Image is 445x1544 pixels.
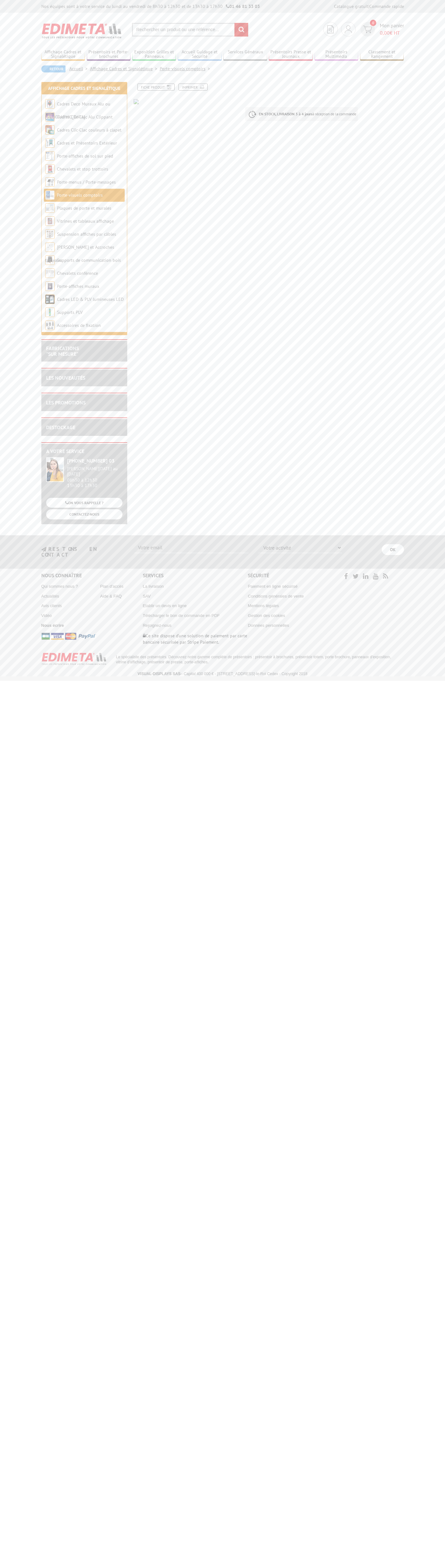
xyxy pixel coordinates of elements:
[57,153,113,159] a: Porte-affiches de sol sur pied
[45,101,110,120] a: Cadres Deco Muraux Alu ou [GEOGRAPHIC_DATA]
[41,584,78,589] a: Qui sommes nous ?
[87,49,131,60] a: Présentoirs et Porte-brochures
[248,572,328,579] div: Sécurité
[45,308,55,317] img: Supports PLV
[359,22,404,37] a: devis rapide 0 Mon panier 0,00€ HT
[57,205,111,211] a: Plaques de porte et murales
[57,309,83,315] a: Supports PLV
[45,242,55,252] img: Cimaises et Accroches tableaux
[45,190,55,200] img: Porte-visuels comptoirs
[327,25,334,33] img: devis rapide
[45,99,55,109] img: Cadres Deco Muraux Alu ou Bois
[57,218,114,224] a: Vitrines et tableaux affichage
[380,29,404,37] span: € HT
[45,268,55,278] img: Chevalets conférence
[67,466,122,477] div: [PERSON_NAME][DATE] au [DATE]
[248,584,297,589] a: Paiement en ligne sécurisé
[234,23,248,37] input: rechercher
[259,112,312,116] strong: EN STOCK, LIVRAISON 3 à 4 jours
[46,424,75,430] a: DESTOCKAGE
[138,672,181,676] strong: VISUAL-DISPLAYS SAS
[134,542,249,553] input: Votre email
[45,229,55,239] img: Suspension affiches par câbles
[47,672,398,676] p: – Capital 400 000 € - [STREET_ADDRESS]-le-Roi Cedex - Copyright 2018
[57,257,121,263] a: Supports de communication bois
[143,613,220,618] a: Télécharger le bon de commande en PDF
[41,603,62,608] a: Avis clients
[45,321,55,330] img: Accessoires de fixation
[41,613,52,618] a: Vidéo
[45,281,55,291] img: Porte-affiches muraux
[45,216,55,226] img: Vitrines et tableaux affichage
[143,633,248,645] p: Ce site dispose d’une solution de paiement par carte bancaire sécurisée par Stripe Paiement.
[380,30,390,36] span: 0,00
[45,244,114,263] a: [PERSON_NAME] et Accroches tableaux
[334,3,368,9] a: Catalogue gratuit
[226,3,260,9] strong: 01 46 81 33 03
[57,270,98,276] a: Chevalets conférence
[160,66,212,71] a: Porte-visuels comptoirs
[57,127,122,133] a: Cadres Clic-Clac couleurs à clapet
[382,544,404,555] input: OK
[46,345,79,357] a: FABRICATIONS"Sur Mesure"
[41,546,125,558] h3: restons en contact
[67,457,115,464] strong: [PHONE_NUMBER] 03
[46,498,122,508] a: ON VOUS RAPPELLE ?
[46,457,64,482] img: widget-service.jpg
[132,49,176,60] a: Exposition Grilles et Panneaux
[143,584,164,589] a: La livraison
[57,283,99,289] a: Porte-affiches muraux
[90,66,160,71] a: Affichage Cadres et Signalétique
[45,164,55,174] img: Chevalets et stop trottoirs
[46,509,122,519] a: CONTACTEZ-NOUS
[248,613,285,618] a: Gestion des cookies
[116,654,399,665] p: Le spécialiste des présentoirs. Découvrez notre gamme complète de présentoirs : présentoir à broc...
[143,594,151,599] a: SAV
[137,84,175,91] a: Fiche produit
[41,572,143,579] div: Nous connaître
[41,594,59,599] a: Actualités
[57,322,101,328] a: Accessoires de fixation
[100,584,123,589] a: Plan d'accès
[41,3,260,10] div: Nos équipes sont à votre service du lundi au vendredi de 8h30 à 12h30 et de 13h30 à 17h30
[370,20,376,26] span: 0
[248,623,289,628] a: Données personnelles
[45,295,55,304] img: Cadres LED & PLV lumineuses LED
[41,547,46,552] img: newsletter.jpg
[41,19,122,43] img: Edimeta
[143,572,248,579] div: Services
[223,49,267,60] a: Services Généraux
[45,177,55,187] img: Porte-menus / Porte-messages
[178,49,222,60] a: Accueil Guidage et Sécurité
[57,231,116,237] a: Suspension affiches par câbles
[334,3,404,10] div: |
[143,623,171,628] a: Rejoignez-nous
[57,296,124,302] a: Cadres LED & PLV lumineuses LED
[315,49,358,60] a: Présentoirs Multimédia
[69,66,90,71] a: Accueil
[248,603,279,608] a: Mentions légales
[46,449,122,454] h2: A votre service
[45,151,55,161] img: Porte-affiches de sol sur pied
[41,65,66,72] a: Retour
[57,114,113,120] a: Cadres Clic-Clac Alu Clippant
[57,166,108,172] a: Chevalets et stop trottoirs
[380,22,404,37] span: Mon panier
[45,203,55,213] img: Plaques de porte et murales
[41,623,64,628] a: Nous écrire
[363,26,372,33] img: devis rapide
[46,399,86,406] a: LES PROMOTIONS
[41,49,85,60] a: Affichage Cadres et Signalétique
[57,140,117,146] a: Cadres et Présentoirs Extérieur
[57,192,103,198] a: Porte-visuels comptoirs
[360,49,404,60] a: Classement et Rangement
[67,466,122,488] div: 08h30 à 12h30 13h30 à 17h30
[100,594,122,599] a: Aide & FAQ
[48,85,120,91] a: Affichage Cadres et Signalétique
[45,138,55,148] img: Cadres et Présentoirs Extérieur
[46,375,85,381] a: LES NOUVEAUTÉS
[57,179,116,185] a: Porte-menus / Porte-messages
[369,3,404,9] a: Commande rapide
[178,84,208,91] a: Imprimer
